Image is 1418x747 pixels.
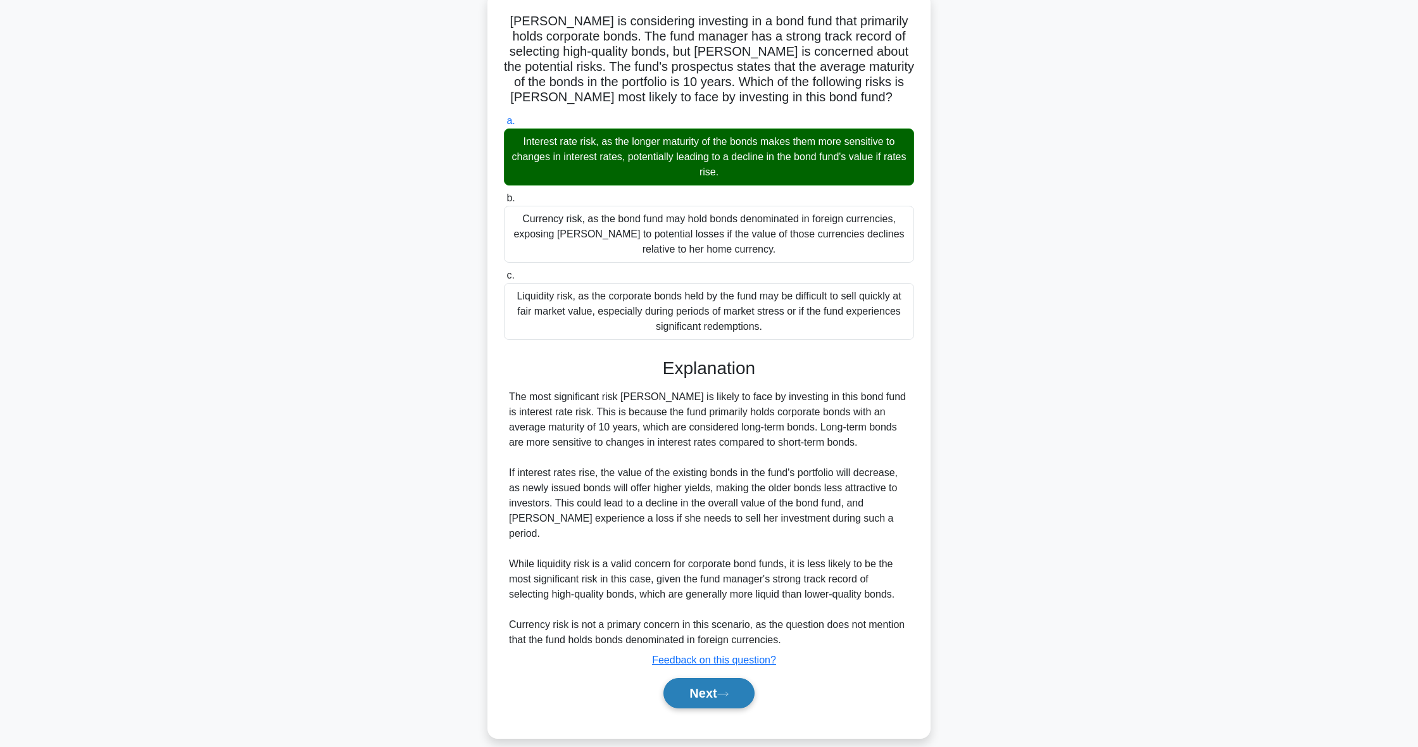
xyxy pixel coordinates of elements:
[504,129,914,185] div: Interest rate risk, as the longer maturity of the bonds makes them more sensitive to changes in i...
[663,678,754,708] button: Next
[504,283,914,340] div: Liquidity risk, as the corporate bonds held by the fund may be difficult to sell quickly at fair ...
[652,655,776,665] a: Feedback on this question?
[506,270,514,280] span: c.
[506,115,515,126] span: a.
[506,192,515,203] span: b.
[511,358,907,379] h3: Explanation
[509,389,909,648] div: The most significant risk [PERSON_NAME] is likely to face by investing in this bond fund is inter...
[503,13,915,106] h5: [PERSON_NAME] is considering investing in a bond fund that primarily holds corporate bonds. The f...
[504,206,914,263] div: Currency risk, as the bond fund may hold bonds denominated in foreign currencies, exposing [PERSO...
